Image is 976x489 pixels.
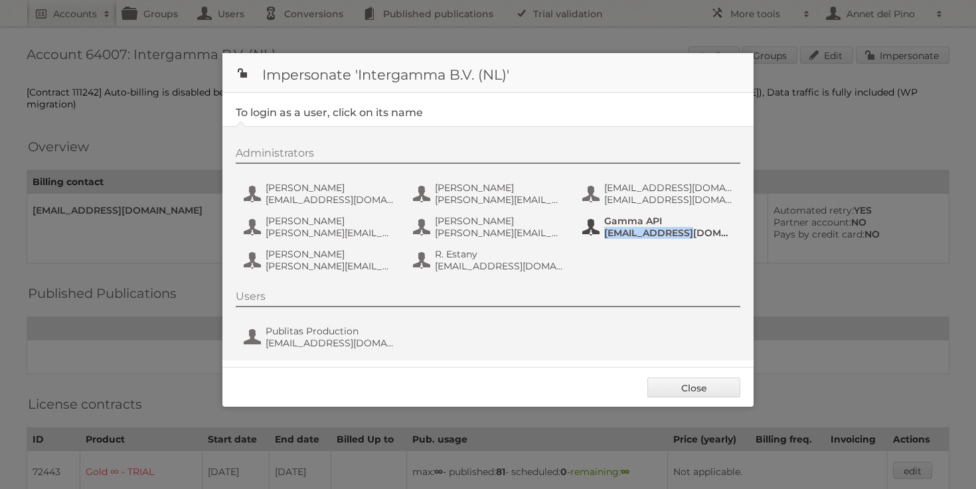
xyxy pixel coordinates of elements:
[412,214,568,240] button: [PERSON_NAME] [PERSON_NAME][EMAIL_ADDRESS][DOMAIN_NAME]
[242,247,398,273] button: [PERSON_NAME] [PERSON_NAME][EMAIL_ADDRESS][DOMAIN_NAME]
[435,215,564,227] span: [PERSON_NAME]
[266,325,394,337] span: Publitas Production
[242,324,398,350] button: Publitas Production [EMAIL_ADDRESS][DOMAIN_NAME]
[412,180,568,207] button: [PERSON_NAME] [PERSON_NAME][EMAIL_ADDRESS][DOMAIN_NAME]
[242,180,398,207] button: [PERSON_NAME] [EMAIL_ADDRESS][DOMAIN_NAME]
[604,194,733,206] span: [EMAIL_ADDRESS][DOMAIN_NAME]
[266,194,394,206] span: [EMAIL_ADDRESS][DOMAIN_NAME]
[604,227,733,239] span: [EMAIL_ADDRESS][DOMAIN_NAME]
[236,106,423,119] legend: To login as a user, click on its name
[266,182,394,194] span: [PERSON_NAME]
[412,247,568,273] button: R. Estany [EMAIL_ADDRESS][DOMAIN_NAME]
[266,227,394,239] span: [PERSON_NAME][EMAIL_ADDRESS][DOMAIN_NAME]
[266,260,394,272] span: [PERSON_NAME][EMAIL_ADDRESS][DOMAIN_NAME]
[604,215,733,227] span: Gamma API
[435,227,564,239] span: [PERSON_NAME][EMAIL_ADDRESS][DOMAIN_NAME]
[266,337,394,349] span: [EMAIL_ADDRESS][DOMAIN_NAME]
[236,290,740,307] div: Users
[435,194,564,206] span: [PERSON_NAME][EMAIL_ADDRESS][DOMAIN_NAME]
[435,248,564,260] span: R. Estany
[435,260,564,272] span: [EMAIL_ADDRESS][DOMAIN_NAME]
[435,182,564,194] span: [PERSON_NAME]
[647,378,740,397] a: Close
[581,214,737,240] button: Gamma API [EMAIL_ADDRESS][DOMAIN_NAME]
[242,214,398,240] button: [PERSON_NAME] [PERSON_NAME][EMAIL_ADDRESS][DOMAIN_NAME]
[581,180,737,207] button: [EMAIL_ADDRESS][DOMAIN_NAME] [EMAIL_ADDRESS][DOMAIN_NAME]
[266,215,394,227] span: [PERSON_NAME]
[222,53,754,93] h1: Impersonate 'Intergamma B.V. (NL)'
[604,182,733,194] span: [EMAIL_ADDRESS][DOMAIN_NAME]
[266,248,394,260] span: [PERSON_NAME]
[236,147,740,164] div: Administrators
